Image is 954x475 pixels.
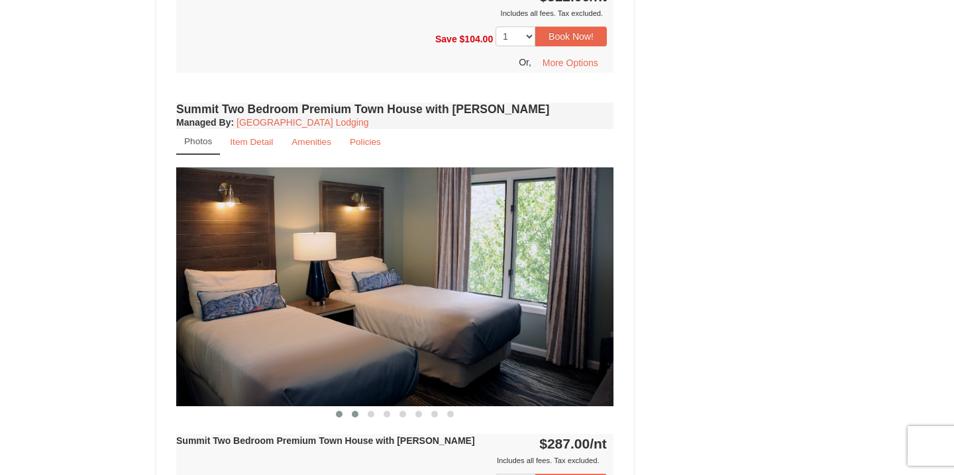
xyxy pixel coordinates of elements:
div: Includes all fees. Tax excluded. [176,7,607,20]
a: [GEOGRAPHIC_DATA] Lodging [237,117,368,128]
small: Item Detail [230,137,273,147]
button: More Options [534,53,607,73]
strong: $287.00 [539,436,607,451]
small: Photos [184,136,212,146]
a: Photos [176,129,220,155]
span: Managed By [176,117,231,128]
span: Save [435,33,457,44]
span: $104.00 [460,33,494,44]
small: Policies [350,137,381,147]
strong: : [176,117,234,128]
button: Book Now! [535,26,607,46]
a: Policies [341,129,390,155]
strong: Summit Two Bedroom Premium Town House with [PERSON_NAME] [176,435,475,446]
a: Item Detail [221,129,282,155]
div: Includes all fees. Tax excluded. [176,454,607,467]
img: 18876286-221-5b426012.png [176,167,613,406]
a: Amenities [283,129,340,155]
small: Amenities [291,137,331,147]
span: Or, [519,57,531,67]
span: /nt [590,436,607,451]
h4: Summit Two Bedroom Premium Town House with [PERSON_NAME] [176,103,613,116]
